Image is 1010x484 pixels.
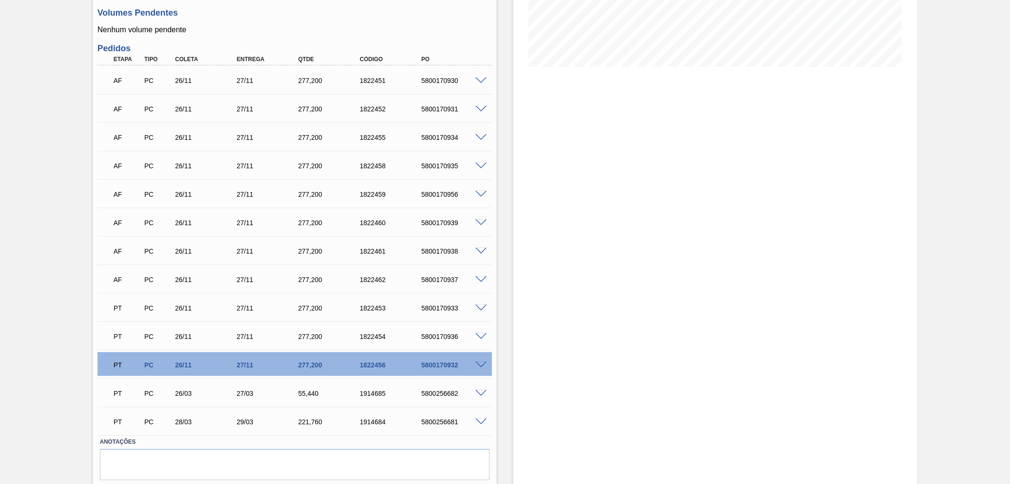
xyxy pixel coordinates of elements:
div: 277,200 [296,191,366,198]
div: 27/11/2024 [234,77,304,84]
div: Pedido em Trânsito [111,326,144,347]
div: Etapa [111,56,144,63]
div: 27/03/2025 [234,390,304,397]
div: 27/11/2024 [234,276,304,283]
div: 5800170956 [419,191,489,198]
div: Coleta [173,56,242,63]
p: PT [114,304,142,312]
div: Pedido de Compra [142,390,175,397]
div: 1822461 [358,247,427,255]
div: 1822451 [358,77,427,84]
div: 5800170934 [419,134,489,141]
div: 28/03/2025 [173,418,242,426]
div: Qtde [296,56,366,63]
div: 26/11/2024 [173,361,242,369]
div: 26/11/2024 [173,333,242,340]
div: Código [358,56,427,63]
div: Pedido de Compra [142,134,175,141]
div: 5800170935 [419,162,489,170]
div: 277,200 [296,105,366,113]
p: AF [114,191,142,198]
div: 27/11/2024 [234,105,304,113]
p: AF [114,77,142,84]
div: 29/03/2025 [234,418,304,426]
div: Aguardando Faturamento [111,184,144,205]
label: Anotações [100,435,490,449]
div: Pedido de Compra [142,304,175,312]
div: Pedido de Compra [142,77,175,84]
div: 27/11/2024 [234,333,304,340]
div: 26/03/2025 [173,390,242,397]
p: AF [114,162,142,170]
div: 27/11/2024 [234,219,304,227]
div: 1822459 [358,191,427,198]
div: Aguardando Faturamento [111,99,144,119]
div: 5800170932 [419,361,489,369]
div: 5800170936 [419,333,489,340]
h3: Pedidos [98,44,492,54]
div: 27/11/2024 [234,134,304,141]
div: Pedido em Trânsito [111,411,144,432]
div: 1914684 [358,418,427,426]
div: 277,200 [296,276,366,283]
div: 1822462 [358,276,427,283]
h3: Volumes Pendentes [98,8,492,18]
p: AF [114,247,142,255]
div: 27/11/2024 [234,162,304,170]
div: 277,200 [296,219,366,227]
div: Pedido em Trânsito [111,355,144,375]
p: AF [114,105,142,113]
div: Pedido de Compra [142,361,175,369]
div: Pedido de Compra [142,333,175,340]
div: 27/11/2024 [234,247,304,255]
div: 1822460 [358,219,427,227]
p: AF [114,276,142,283]
div: 26/11/2024 [173,191,242,198]
p: PT [114,361,142,369]
div: 26/11/2024 [173,304,242,312]
div: 277,200 [296,77,366,84]
div: 277,200 [296,333,366,340]
div: 26/11/2024 [173,105,242,113]
div: Pedido de Compra [142,191,175,198]
div: 5800170937 [419,276,489,283]
div: 26/11/2024 [173,162,242,170]
div: 277,200 [296,134,366,141]
div: Tipo [142,56,175,63]
div: 26/11/2024 [173,276,242,283]
div: 5800170930 [419,77,489,84]
div: 1822458 [358,162,427,170]
div: Aguardando Faturamento [111,241,144,262]
div: Pedido de Compra [142,219,175,227]
div: 5800170931 [419,105,489,113]
div: Aguardando Faturamento [111,70,144,91]
div: 5800170939 [419,219,489,227]
div: 5800256681 [419,418,489,426]
p: AF [114,134,142,141]
div: 26/11/2024 [173,247,242,255]
div: 1914685 [358,390,427,397]
p: PT [114,390,142,397]
div: Aguardando Faturamento [111,127,144,148]
p: PT [114,418,142,426]
div: 277,200 [296,304,366,312]
div: 26/11/2024 [173,134,242,141]
div: Aguardando Faturamento [111,212,144,233]
div: Pedido de Compra [142,247,175,255]
div: 55,440 [296,390,366,397]
div: 26/11/2024 [173,77,242,84]
div: 5800170933 [419,304,489,312]
div: PO [419,56,489,63]
p: AF [114,219,142,227]
div: Pedido de Compra [142,418,175,426]
div: Pedido de Compra [142,162,175,170]
div: Pedido em Trânsito [111,298,144,319]
div: 1822455 [358,134,427,141]
div: 1822454 [358,333,427,340]
div: 277,200 [296,361,366,369]
div: Aguardando Faturamento [111,155,144,176]
div: 221,760 [296,418,366,426]
div: 27/11/2024 [234,191,304,198]
div: 1822456 [358,361,427,369]
div: 5800170938 [419,247,489,255]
